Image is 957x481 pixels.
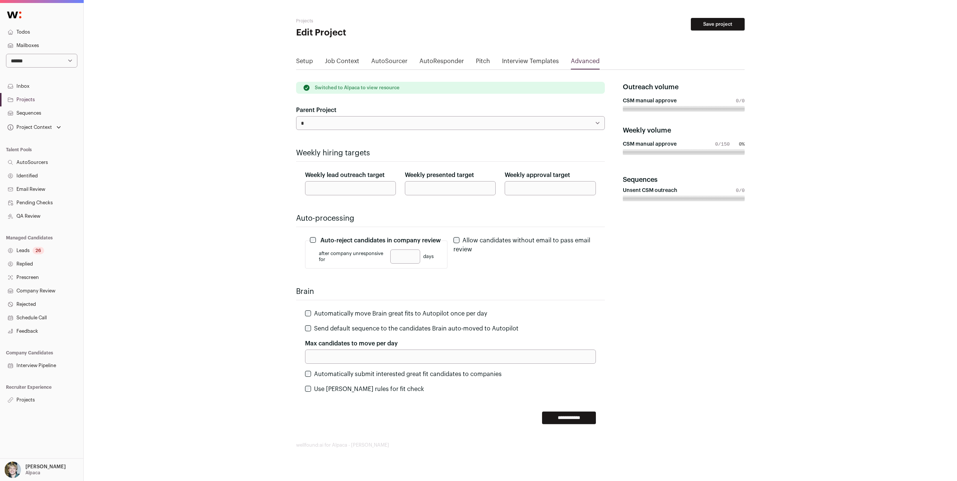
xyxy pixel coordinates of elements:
[6,124,52,130] div: Project Context
[315,85,400,91] p: Switched to Alpaca to view resource
[296,286,605,297] h2: Brain
[623,188,677,193] h4: Unsent CSM outreach
[453,238,590,252] label: Allow candidates without email to pass email review
[325,57,359,69] a: Job Context
[476,57,490,69] a: Pitch
[623,82,745,92] h3: Outreach volume
[571,57,600,69] a: Advanced
[736,142,745,147] span: 0%
[320,236,441,245] label: Auto-reject candidates in company review
[296,57,313,69] a: Setup
[3,462,67,478] button: Open dropdown
[296,213,605,224] h2: Auto-processing
[319,251,387,263] span: after company unresponsive for
[419,57,464,69] a: AutoResponder
[623,174,745,185] h3: Sequences
[502,57,559,69] a: Interview Templates
[25,470,40,476] p: Alpaca
[296,106,336,115] label: Parent Project
[715,142,730,147] span: 0/150
[296,442,745,448] footer: wellfound:ai for Alpaca - [PERSON_NAME]
[296,18,446,24] h2: Projects
[296,27,446,39] h1: Edit Project
[3,7,25,22] img: Wellfound
[691,18,745,31] button: Save project
[423,254,434,260] span: days
[314,311,487,317] label: Automatically move Brain great fits to Autopilot once per day
[33,247,44,254] div: 26
[314,326,518,332] label: Send default sequence to the candidates Brain auto-moved to Autopilot
[505,171,570,180] label: Weekly approval target
[6,122,62,133] button: Open dropdown
[314,371,502,377] label: Automatically submit interested great fit candidates to companies
[623,98,677,103] h4: CSM manual approve
[314,386,424,392] label: Use [PERSON_NAME] rules for fit check
[736,188,745,193] span: 0/0
[296,148,605,158] h2: Weekly hiring targets
[305,339,398,348] label: Max candidates to move per day
[623,125,745,136] h3: Weekly volume
[736,99,745,103] span: 0/0
[405,171,474,180] label: Weekly presented target
[305,171,385,180] label: Weekly lead outreach target
[371,57,407,69] a: AutoSourcer
[623,142,677,147] h4: CSM manual approve
[4,462,21,478] img: 6494470-medium_jpg
[25,464,66,470] p: [PERSON_NAME]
